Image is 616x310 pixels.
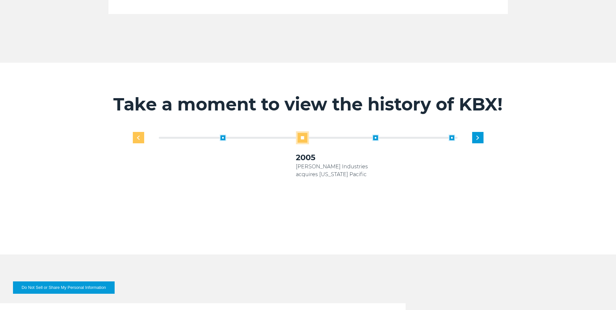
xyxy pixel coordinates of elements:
img: next slide [476,136,479,140]
p: [PERSON_NAME] Industries acquires [US_STATE] Pacific [296,163,372,178]
h3: 2005 [296,152,372,163]
div: Next slide [472,132,484,143]
div: Previous slide [133,132,144,143]
h2: Take a moment to view the history of KBX! [108,94,508,115]
img: previous slide [137,136,140,140]
button: Do Not Sell or Share My Personal Information [13,281,115,294]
